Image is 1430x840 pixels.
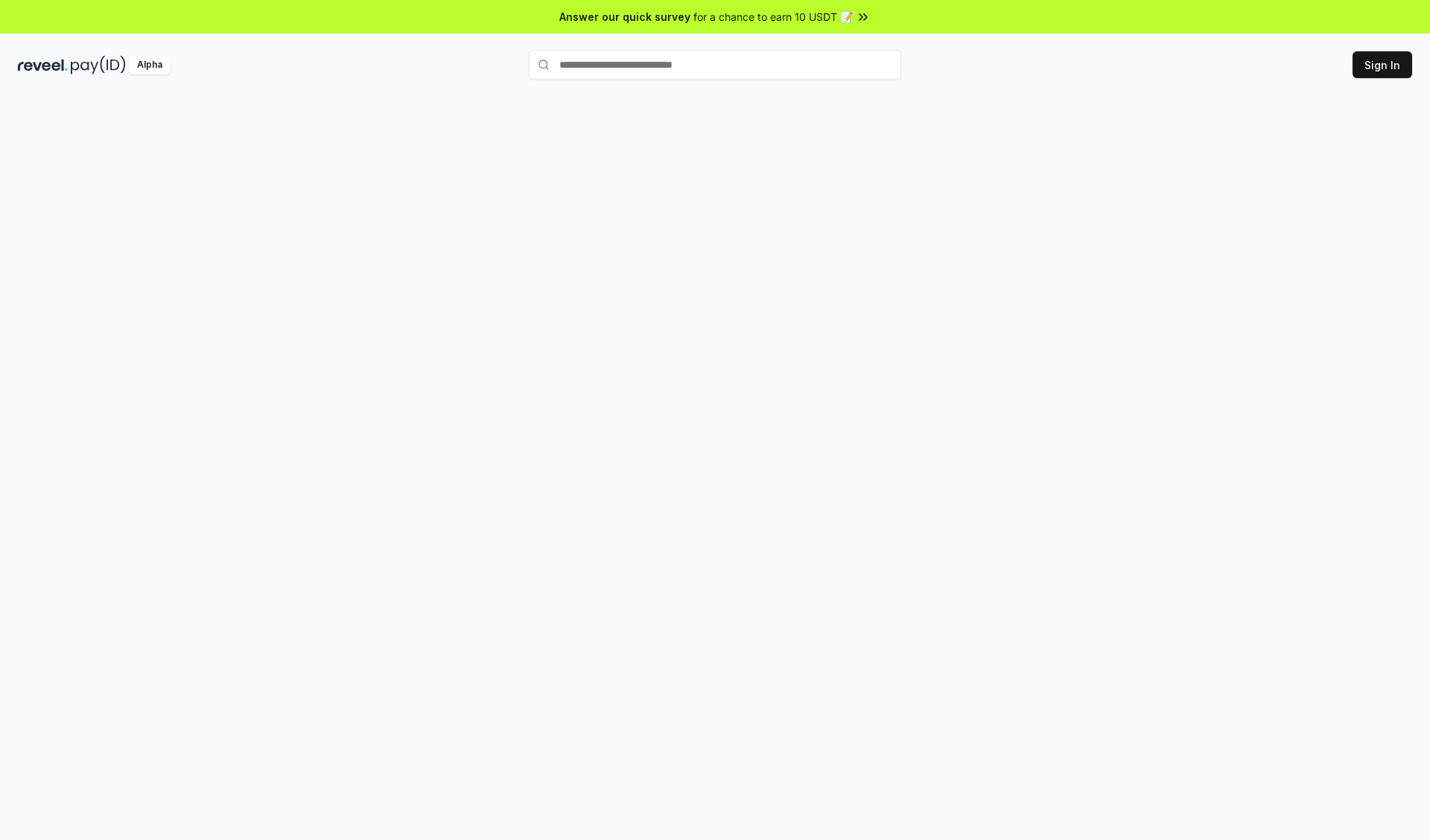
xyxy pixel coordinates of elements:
span: Answer our quick survey [559,9,690,25]
span: for a chance to earn 10 USDT 📝 [693,9,853,25]
img: pay_id [71,56,126,74]
button: Sign In [1353,51,1412,78]
div: Alpha [129,56,171,74]
img: reveel_dark [18,56,68,74]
